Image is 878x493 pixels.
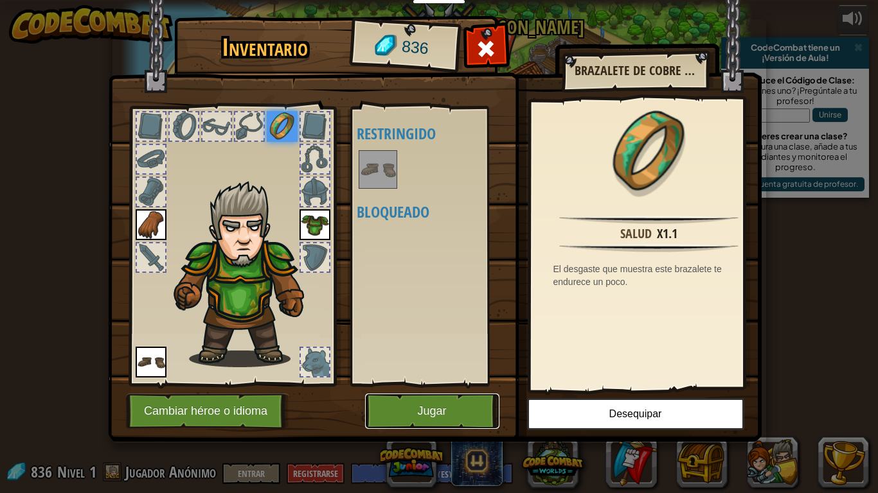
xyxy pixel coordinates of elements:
div: x1.1 [657,225,677,243]
img: portrait.png [300,209,330,240]
img: portrait.png [267,111,298,142]
img: portrait.png [607,110,691,194]
button: Desequipar [527,398,744,430]
img: hr.png [559,216,738,224]
img: portrait.png [136,347,166,377]
h4: Bloqueado [357,203,508,220]
img: hair_m2.png [168,180,325,367]
h1: Inventario [183,34,347,61]
div: Salud [620,225,652,243]
span: 836 [400,35,429,60]
button: Jugar [365,394,499,429]
h2: Brazalete de cobre deslustrado [575,64,695,78]
img: portrait.png [136,209,166,240]
h4: Restringido [357,125,508,142]
img: hr.png [559,244,738,252]
button: Cambiar héroe o idioma [126,394,289,429]
img: portrait.png [360,151,396,187]
div: El desgaste que muestra este brazalete te endurece un poco. [553,263,751,288]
